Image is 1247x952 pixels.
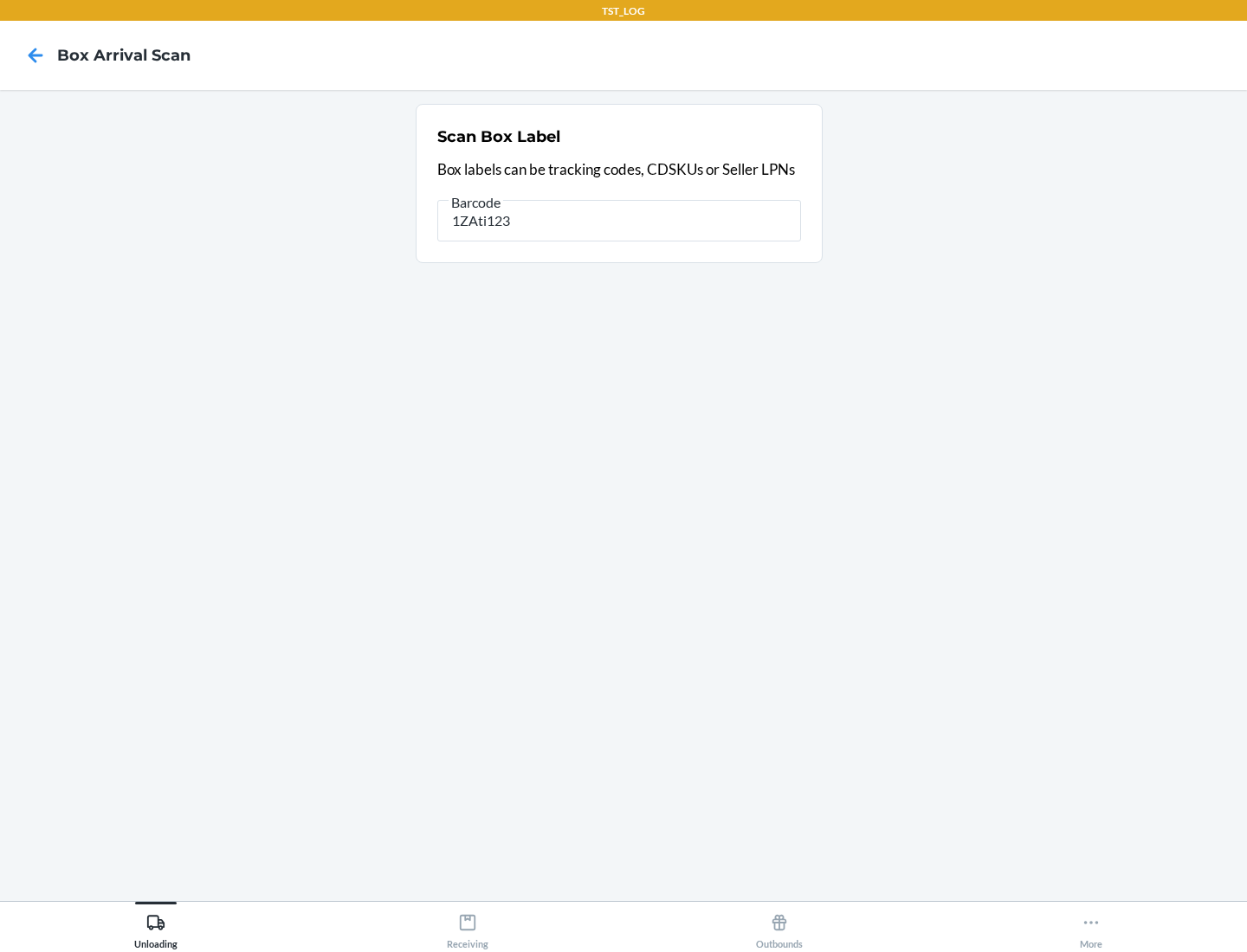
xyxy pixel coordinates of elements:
[134,906,178,949] div: Unloading
[935,902,1247,949] button: More
[756,906,803,949] div: Outbounds
[623,902,935,949] button: Outbounds
[57,44,191,67] h4: Box Arrival Scan
[437,200,801,241] input: Barcode
[447,906,488,949] div: Receiving
[437,158,801,181] p: Box labels can be tracking codes, CDSKUs or Seller LPNs
[1080,906,1102,949] div: More
[437,125,560,148] h2: Scan Box Label
[602,3,645,19] p: TST_LOG
[312,902,623,949] button: Receiving
[449,194,503,211] span: Barcode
